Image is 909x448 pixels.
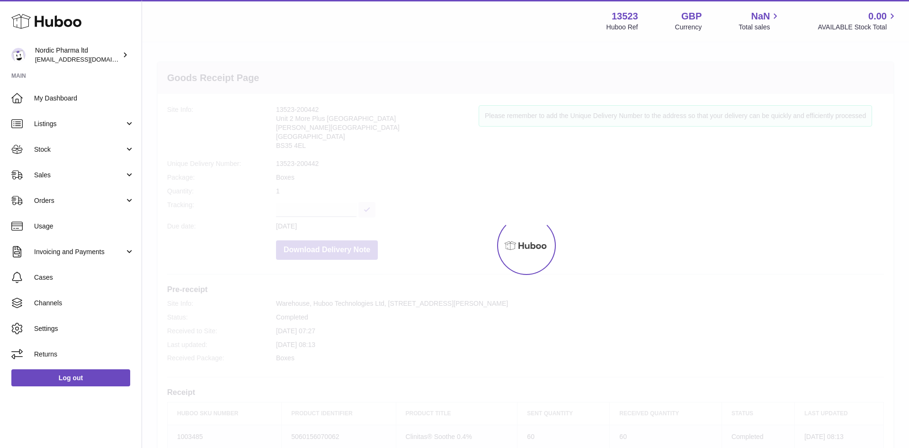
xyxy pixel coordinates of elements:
[606,23,638,32] div: Huboo Ref
[818,10,898,32] a: 0.00 AVAILABLE Stock Total
[11,48,26,62] img: internalAdmin-13523@internal.huboo.com
[34,324,134,333] span: Settings
[34,145,125,154] span: Stock
[34,273,134,282] span: Cases
[34,350,134,359] span: Returns
[34,94,134,103] span: My Dashboard
[818,23,898,32] span: AVAILABLE Stock Total
[11,369,130,386] a: Log out
[868,10,887,23] span: 0.00
[35,46,120,64] div: Nordic Pharma ltd
[739,23,781,32] span: Total sales
[34,171,125,180] span: Sales
[34,247,125,256] span: Invoicing and Payments
[739,10,781,32] a: NaN Total sales
[612,10,638,23] strong: 13523
[34,299,134,308] span: Channels
[675,23,702,32] div: Currency
[34,119,125,128] span: Listings
[681,10,702,23] strong: GBP
[34,196,125,205] span: Orders
[34,222,134,231] span: Usage
[35,55,139,63] span: [EMAIL_ADDRESS][DOMAIN_NAME]
[751,10,770,23] span: NaN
